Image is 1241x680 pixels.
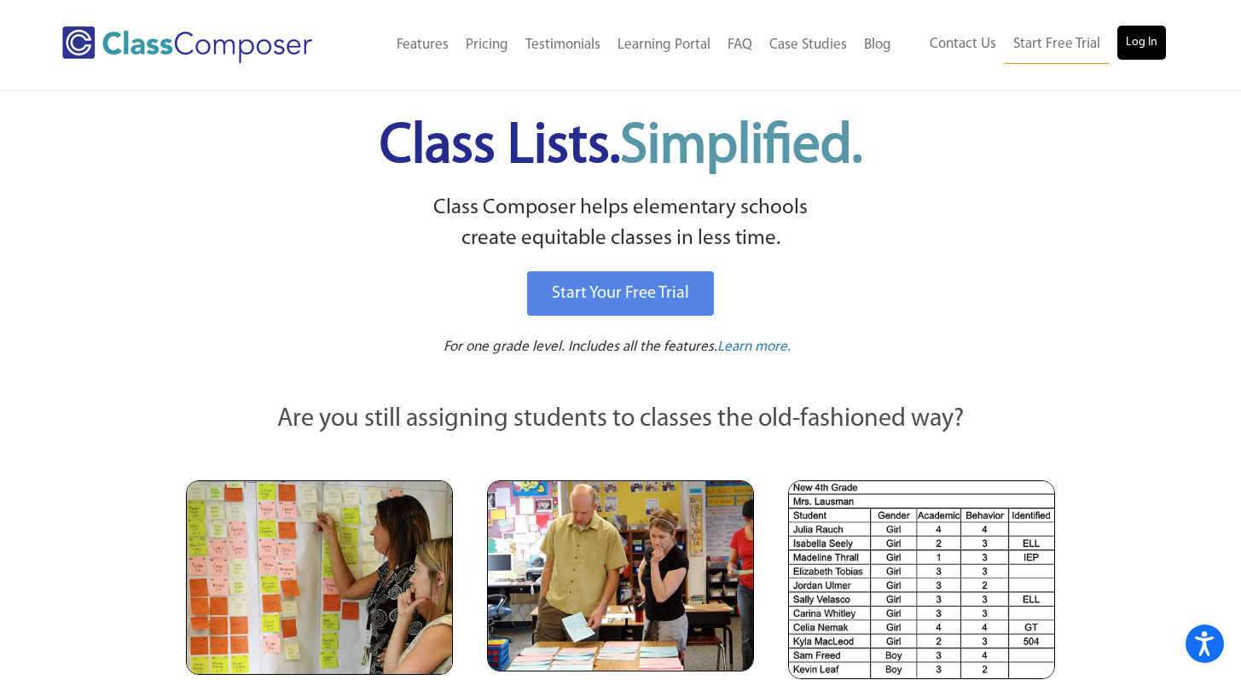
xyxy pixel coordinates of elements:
nav: Header Menu [900,26,1166,64]
p: Class Composer helps elementary schools create equitable classes in less time. [183,193,1058,255]
a: Testimonials [517,26,609,64]
a: Contact Us [921,26,1005,63]
a: Case Studies [761,26,855,64]
p: Are you still assigning students to classes the old-fashioned way? [186,401,1056,439]
a: Pricing [457,26,517,64]
a: Learning Portal [609,26,719,64]
a: Learn more. [717,337,791,358]
img: Spreadsheets [788,480,1055,679]
a: Start Free Trial [1005,26,1109,64]
a: Start Your Free Trial [527,271,714,316]
a: Features [388,26,457,64]
img: Class Composer [62,26,312,63]
img: Teachers Looking at Sticky Notes [186,480,453,675]
img: Blue and Pink Paper Cards [487,480,754,671]
span: Start Your Free Trial [552,285,689,302]
span: Learn more. [717,340,791,354]
span: For one grade level. Includes all the features. [444,340,717,354]
a: Blog [855,26,900,64]
span: Simplified. [620,119,862,175]
span: Class Lists. [380,119,862,175]
nav: Header Menu [354,26,900,64]
a: Log In [1117,26,1166,60]
a: FAQ [719,26,761,64]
